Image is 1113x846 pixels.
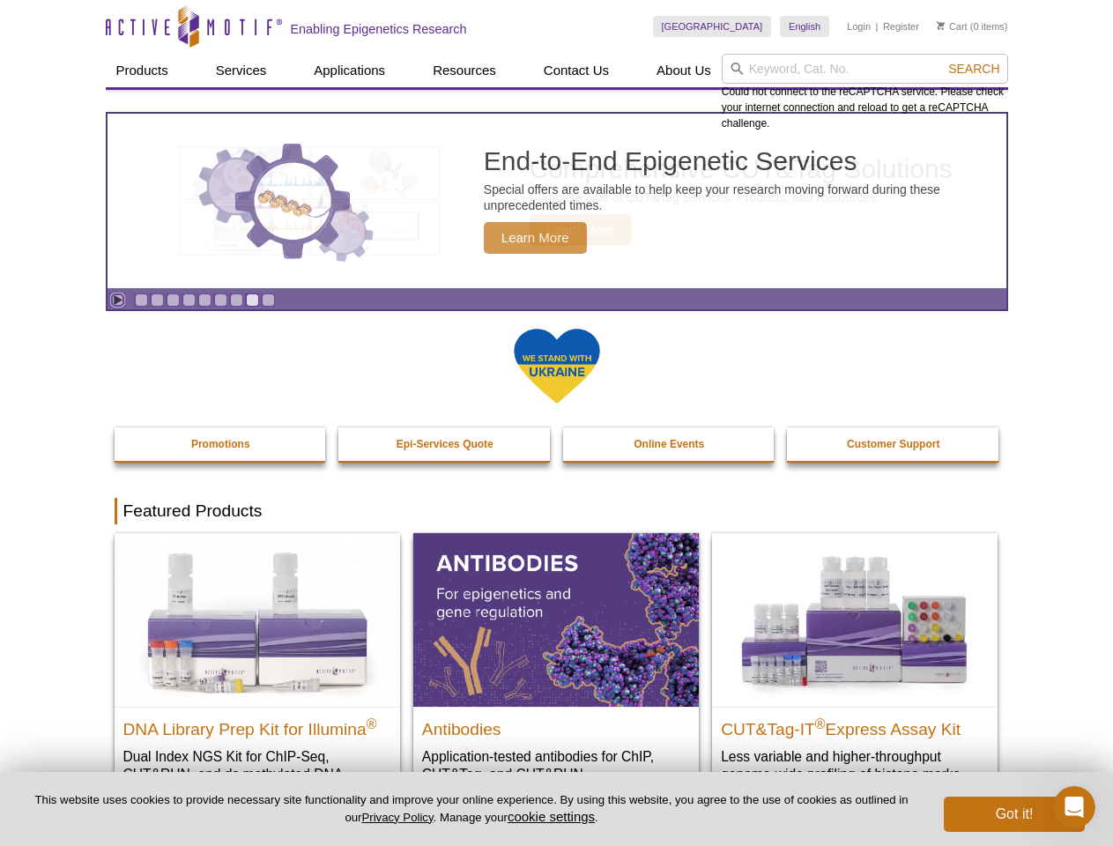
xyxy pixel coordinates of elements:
[123,712,391,738] h2: DNA Library Prep Kit for Illumina
[397,438,493,450] strong: Epi-Services Quote
[123,747,391,801] p: Dual Index NGS Kit for ChIP-Seq, CUT&RUN, and ds methylated DNA assays.
[214,293,227,307] a: Go to slide 6
[513,327,601,405] img: We Stand With Ukraine
[115,533,400,706] img: DNA Library Prep Kit for Illumina
[182,293,196,307] a: Go to slide 4
[722,54,1008,84] input: Keyword, Cat. No.
[484,222,587,254] span: Learn More
[508,809,595,824] button: cookie settings
[815,716,826,731] sup: ®
[937,21,945,30] img: Your Cart
[712,533,998,706] img: CUT&Tag-IT® Express Assay Kit
[563,427,776,461] a: Online Events
[115,427,328,461] a: Promotions
[367,716,377,731] sup: ®
[108,114,1006,288] article: End-to-End Epigenetic Services
[246,293,259,307] a: Go to slide 8
[303,54,396,87] a: Applications
[943,61,1005,77] button: Search
[847,438,939,450] strong: Customer Support
[191,438,250,450] strong: Promotions
[115,498,999,524] h2: Featured Products
[205,54,278,87] a: Services
[151,293,164,307] a: Go to slide 2
[230,293,243,307] a: Go to slide 7
[291,21,467,37] h2: Enabling Epigenetics Research
[1053,786,1095,828] iframe: Intercom live chat
[712,533,998,800] a: CUT&Tag-IT® Express Assay Kit CUT&Tag-IT®Express Assay Kit Less variable and higher-throughput ge...
[787,427,1000,461] a: Customer Support
[422,712,690,738] h2: Antibodies
[484,148,998,174] h2: End-to-End Epigenetic Services
[361,811,433,824] a: Privacy Policy
[722,54,1008,131] div: Could not connect to the reCAPTCHA service. Please check your internet connection and reload to g...
[948,62,999,76] span: Search
[108,114,1006,288] a: Three gears with decorative charts inside the larger center gear. End-to-End Epigenetic Services ...
[422,54,507,87] a: Resources
[937,20,968,33] a: Cart
[847,20,871,33] a: Login
[721,747,989,783] p: Less variable and higher-throughput genome-wide profiling of histone marks​.
[721,712,989,738] h2: CUT&Tag-IT Express Assay Kit
[262,293,275,307] a: Go to slide 9
[198,293,211,307] a: Go to slide 5
[115,533,400,818] a: DNA Library Prep Kit for Illumina DNA Library Prep Kit for Illumina® Dual Index NGS Kit for ChIP-...
[883,20,919,33] a: Register
[111,293,124,307] a: Toggle autoplay
[780,16,829,37] a: English
[135,293,148,307] a: Go to slide 1
[338,427,552,461] a: Epi-Services Quote
[198,139,375,263] img: Three gears with decorative charts inside the larger center gear.
[106,54,179,87] a: Products
[422,747,690,783] p: Application-tested antibodies for ChIP, CUT&Tag, and CUT&RUN.
[634,438,704,450] strong: Online Events
[413,533,699,800] a: All Antibodies Antibodies Application-tested antibodies for ChIP, CUT&Tag, and CUT&RUN.
[167,293,180,307] a: Go to slide 3
[484,182,998,213] p: Special offers are available to help keep your research moving forward during these unprecedented...
[28,792,915,826] p: This website uses cookies to provide necessary site functionality and improve your online experie...
[876,16,879,37] li: |
[413,533,699,706] img: All Antibodies
[653,16,772,37] a: [GEOGRAPHIC_DATA]
[944,797,1085,832] button: Got it!
[533,54,620,87] a: Contact Us
[937,16,1008,37] li: (0 items)
[646,54,722,87] a: About Us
